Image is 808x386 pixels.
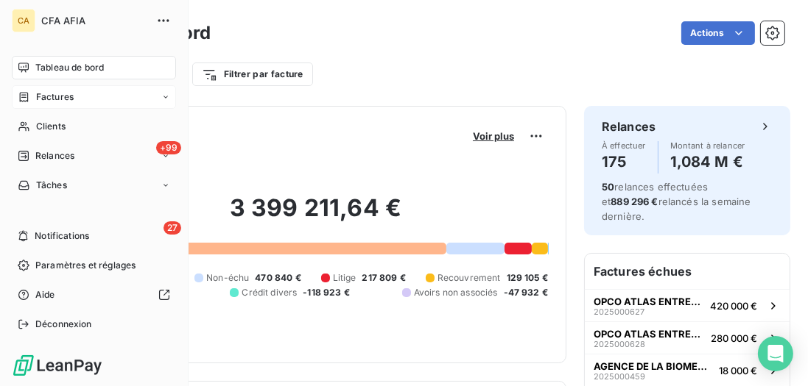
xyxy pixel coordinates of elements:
[36,179,67,192] span: Tâches
[585,254,790,289] h6: Factures échues
[602,181,614,193] span: 50
[12,144,176,168] a: +99Relances
[35,229,89,243] span: Notifications
[468,129,519,143] button: Voir plus
[206,271,249,285] span: Non-échu
[41,15,147,26] span: CFA AFIA
[594,372,645,381] span: 2025000459
[12,174,176,197] a: Tâches
[602,181,751,222] span: relances effectuées et relancés la semaine dernière.
[594,328,705,340] span: OPCO ATLAS ENTREPRISE
[504,286,548,299] span: -47 932 €
[35,61,104,74] span: Tableau de bord
[670,150,745,174] h4: 1,084 M €
[12,56,176,79] a: Tableau de bord
[507,271,548,285] span: 129 105 €
[35,259,136,272] span: Paramètres et réglages
[164,221,181,235] span: 27
[362,271,406,285] span: 217 809 €
[242,286,297,299] span: Crédit divers
[611,196,658,207] span: 889 296 €
[12,115,176,138] a: Clients
[333,271,356,285] span: Litige
[602,150,646,174] h4: 175
[35,318,92,331] span: Déconnexion
[12,254,176,277] a: Paramètres et réglages
[585,289,790,321] button: OPCO ATLAS ENTREPRISE2025000627420 000 €
[255,271,301,285] span: 470 840 €
[12,85,176,109] a: Factures
[36,90,74,104] span: Factures
[710,300,757,312] span: 420 000 €
[594,340,645,349] span: 2025000628
[681,21,755,45] button: Actions
[585,321,790,354] button: OPCO ATLAS ENTREPRISE2025000628280 000 €
[602,118,656,135] h6: Relances
[83,193,548,237] h2: 3 399 211,64 €
[438,271,501,285] span: Recouvrement
[711,332,757,344] span: 280 000 €
[36,120,66,133] span: Clients
[12,354,103,377] img: Logo LeanPay
[473,130,514,142] span: Voir plus
[670,141,745,150] span: Montant à relancer
[594,360,713,372] span: AGENCE DE LA BIOMEDECINE
[594,307,644,316] span: 2025000627
[303,286,350,299] span: -118 923 €
[192,62,313,86] button: Filtrer par facture
[758,336,793,371] div: Open Intercom Messenger
[414,286,498,299] span: Avoirs non associés
[719,365,757,376] span: 18 000 €
[12,283,176,307] a: Aide
[35,149,74,162] span: Relances
[156,141,181,154] span: +99
[585,354,790,386] button: AGENCE DE LA BIOMEDECINE202500045918 000 €
[35,288,55,301] span: Aide
[12,9,35,32] div: CA
[602,141,646,150] span: À effectuer
[594,296,704,307] span: OPCO ATLAS ENTREPRISE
